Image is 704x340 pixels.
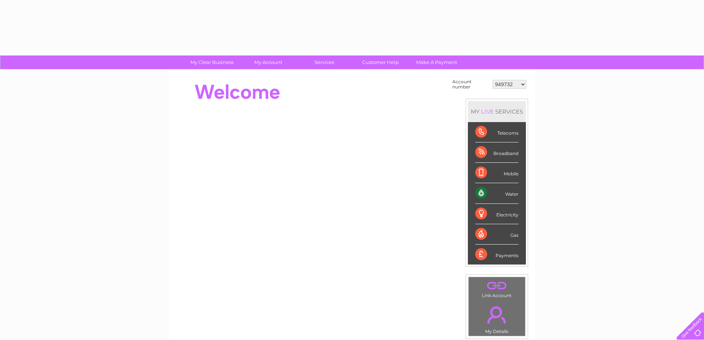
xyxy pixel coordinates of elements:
[480,108,495,115] div: LIVE
[475,183,518,203] div: Water
[450,77,491,91] td: Account number
[181,55,242,69] a: My Clear Business
[470,302,523,328] a: .
[475,142,518,163] div: Broadband
[468,300,526,336] td: My Details
[238,55,299,69] a: My Account
[468,277,526,300] td: Link Account
[475,204,518,224] div: Electricity
[475,224,518,245] div: Gas
[468,101,526,122] div: MY SERVICES
[470,279,523,292] a: .
[475,122,518,142] div: Telecoms
[406,55,467,69] a: Make A Payment
[475,163,518,183] div: Mobile
[350,55,411,69] a: Customer Help
[475,245,518,265] div: Payments
[294,55,355,69] a: Services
